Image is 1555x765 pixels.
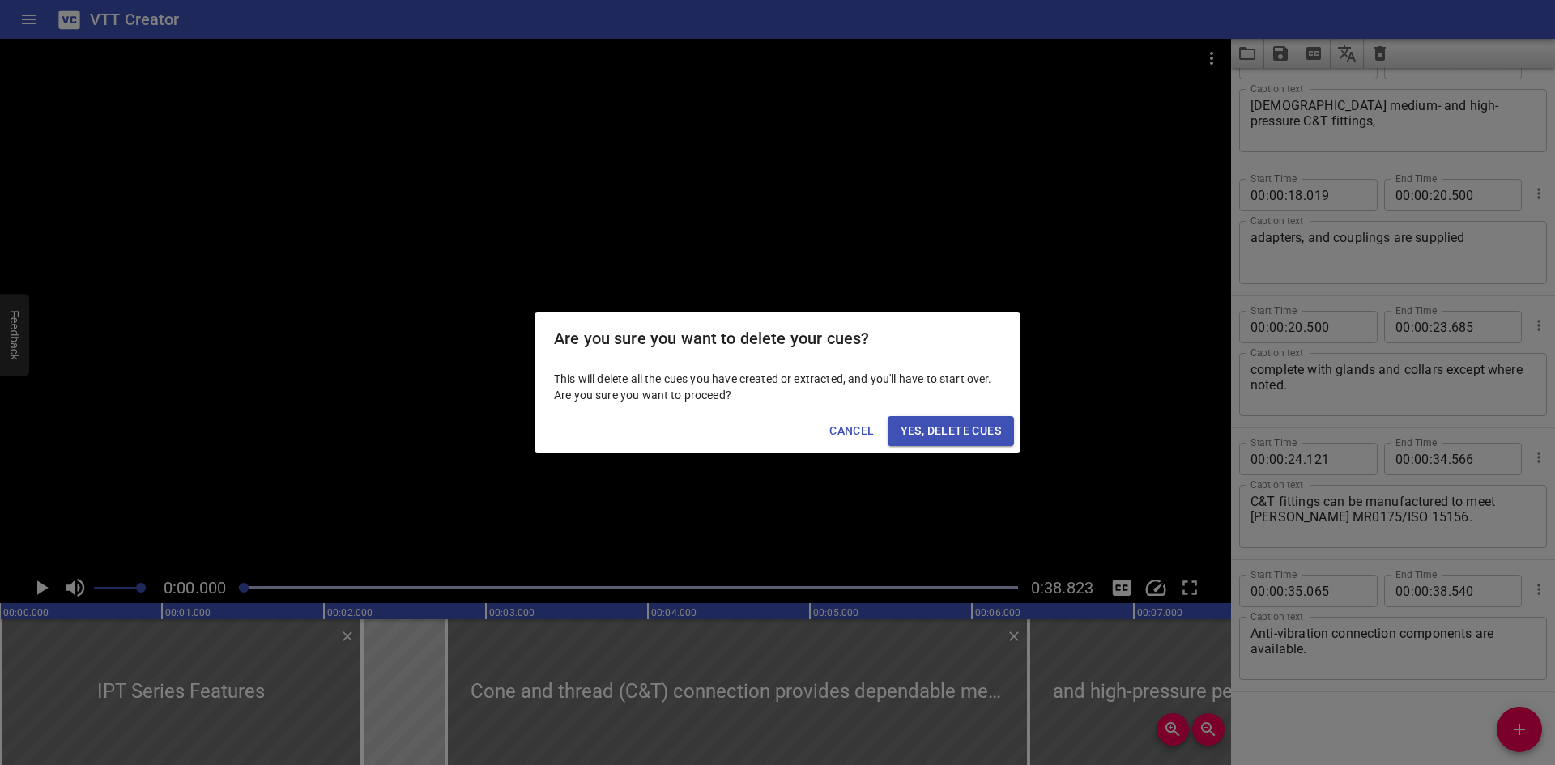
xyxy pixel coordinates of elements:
[901,421,1001,441] span: Yes, Delete Cues
[888,416,1014,446] button: Yes, Delete Cues
[829,421,874,441] span: Cancel
[823,416,880,446] button: Cancel
[535,364,1020,410] div: This will delete all the cues you have created or extracted, and you'll have to start over. Are y...
[554,325,1001,351] h2: Are you sure you want to delete your cues?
